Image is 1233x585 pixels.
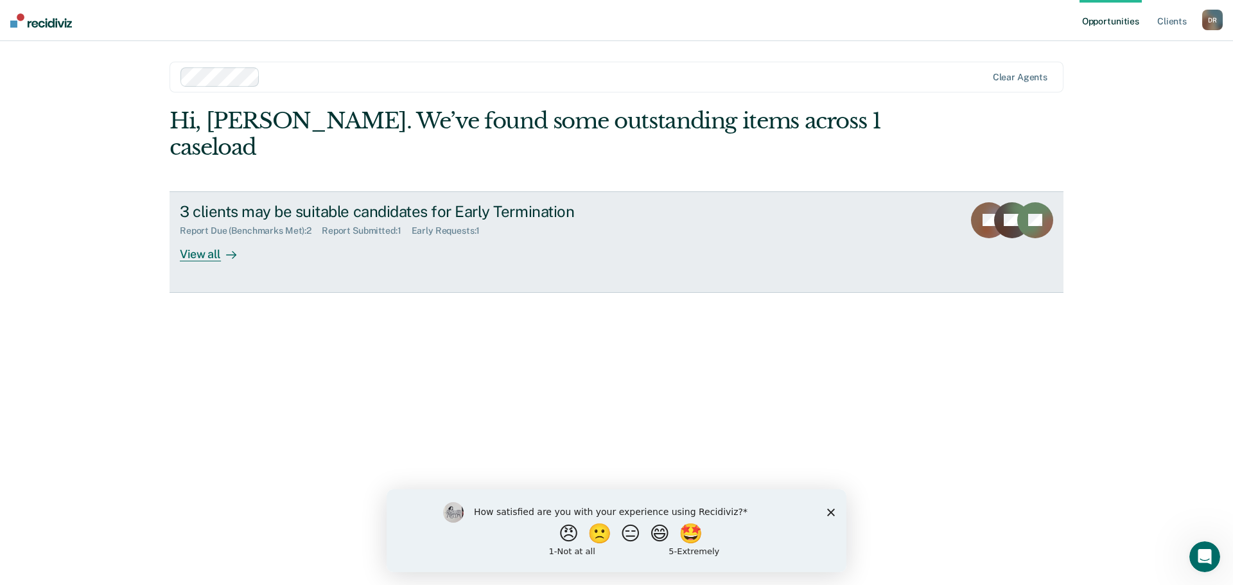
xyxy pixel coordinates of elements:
div: 3 clients may be suitable candidates for Early Termination [180,202,631,221]
div: Report Due (Benchmarks Met) : 2 [180,225,322,236]
div: D R [1202,10,1223,30]
div: Hi, [PERSON_NAME]. We’ve found some outstanding items across 1 caseload [170,108,885,161]
div: Clear agents [993,72,1047,83]
iframe: Survey by Kim from Recidiviz [387,489,846,572]
div: Report Submitted : 1 [322,225,412,236]
iframe: Intercom live chat [1189,541,1220,572]
img: Recidiviz [10,13,72,28]
div: View all [180,236,252,261]
a: 3 clients may be suitable candidates for Early TerminationReport Due (Benchmarks Met):2Report Sub... [170,191,1063,293]
button: DR [1202,10,1223,30]
div: Early Requests : 1 [412,225,491,236]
